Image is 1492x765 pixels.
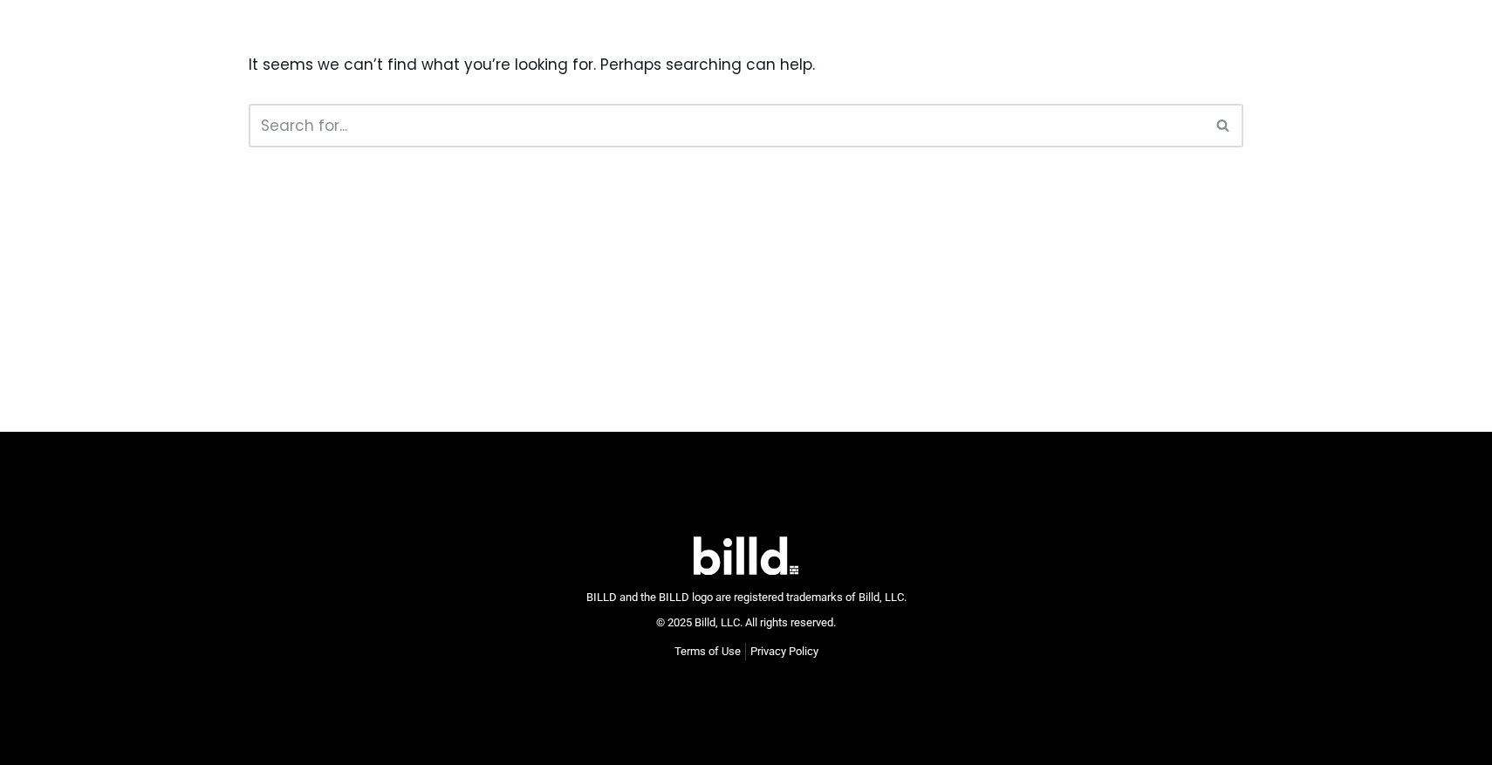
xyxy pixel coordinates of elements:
[674,643,741,660] a: Terms of Use
[586,591,907,629] span: BILLD and the BILLD logo are registered trademarks of Billd, LLC. © 2025 Billd, LLC. All rights r...
[1204,104,1243,147] button: Search
[249,104,1204,147] input: Search
[674,643,818,660] nav: Menu
[249,52,1243,78] p: It seems we can’t find what you’re looking for. Perhaps searching can help.
[750,643,818,660] a: Privacy Policy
